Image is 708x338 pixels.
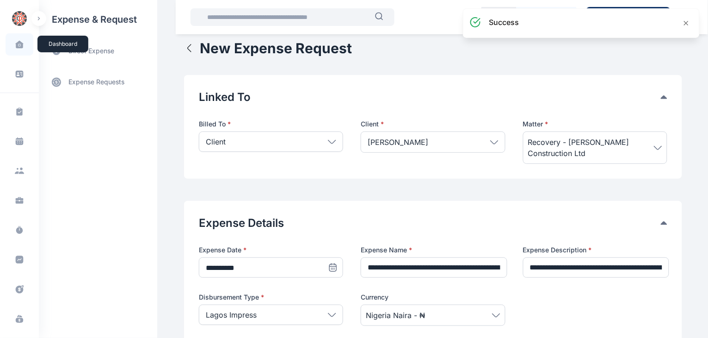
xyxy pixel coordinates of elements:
a: dashboard [6,33,33,56]
span: Recovery - [PERSON_NAME] Construction Ltd [528,137,654,159]
div: Linked To [199,90,667,105]
label: Expense Description [523,245,667,255]
span: direct expense [68,46,114,56]
p: Lagos Impress [206,309,257,320]
div: Expense Details [199,216,667,231]
label: Disbursement Type [199,293,343,302]
p: Client [361,119,505,129]
label: Expense Name [361,245,505,255]
span: [PERSON_NAME] [368,137,428,148]
label: Billed To [199,119,343,129]
button: Expense Details [199,216,661,231]
span: Currency [361,293,388,302]
p: Client [206,136,226,147]
h3: success [489,17,519,28]
a: expense requests [39,71,157,93]
label: Expense Date [199,245,343,255]
button: Linked To [199,90,661,105]
span: Nigeria Naira - ₦ [366,310,425,321]
span: Matter [523,119,548,129]
a: direct expense [39,39,157,63]
h1: New Expense Request [200,40,352,56]
div: expense requests [39,63,157,93]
